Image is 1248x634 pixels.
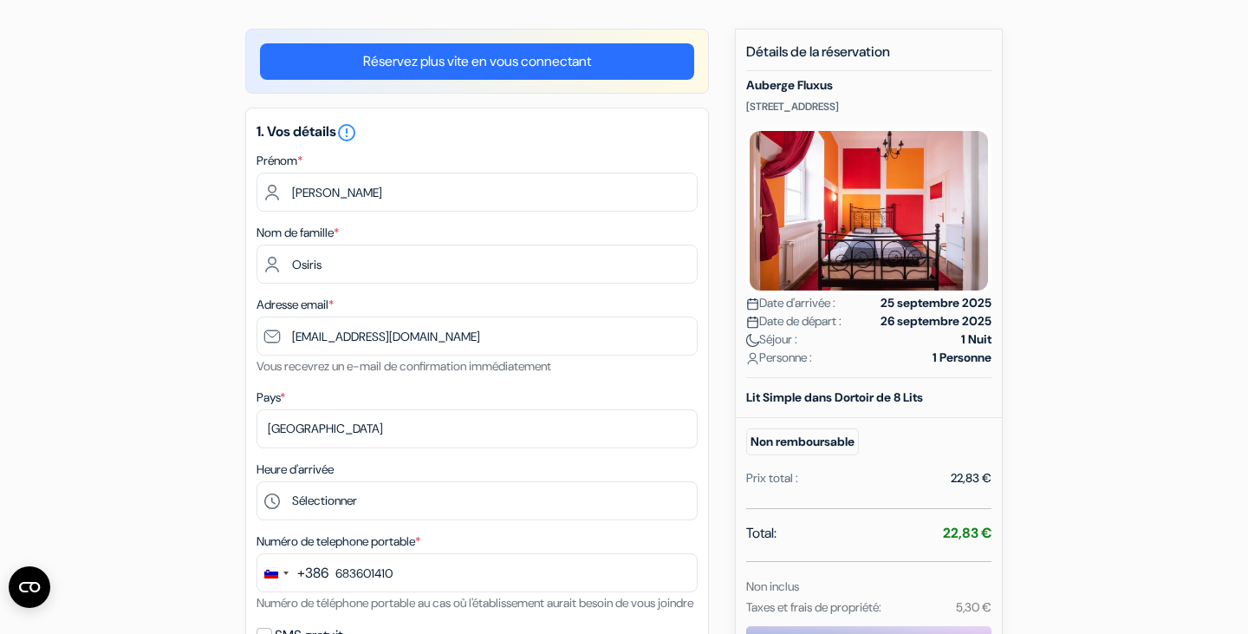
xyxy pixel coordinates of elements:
strong: 1 Personne [933,349,991,367]
label: Adresse email [257,296,334,314]
span: Date de départ : [746,312,842,330]
small: Taxes et frais de propriété: [746,599,881,615]
div: Prix total : [746,469,798,487]
i: error_outline [336,122,357,143]
small: Non remboursable [746,428,859,455]
img: calendar.svg [746,316,759,329]
strong: 22,83 € [943,524,991,542]
h5: Auberge Fluxus [746,78,991,93]
input: Entrez votre prénom [257,173,698,212]
small: 5,30 € [956,599,991,615]
img: moon.svg [746,334,759,347]
h5: 1. Vos détails [257,122,698,143]
h5: Détails de la réservation [746,43,991,71]
span: Séjour : [746,330,797,349]
img: calendar.svg [746,297,759,310]
label: Numéro de telephone portable [257,533,420,551]
a: Réservez plus vite en vous connectant [260,43,694,80]
div: 22,83 € [951,469,991,487]
strong: 25 septembre 2025 [881,294,991,312]
label: Heure d'arrivée [257,461,334,479]
a: error_outline [336,122,357,141]
button: Ouvrir le widget CMP [9,566,50,608]
button: Change country, selected Slovenia (+386) [257,554,328,592]
label: Prénom [257,152,302,170]
small: Non inclus [746,578,799,594]
input: Entrer adresse e-mail [257,317,698,356]
span: Date d'arrivée : [746,294,835,312]
input: 31 234 567 [257,553,698,592]
strong: 1 Nuit [961,330,991,349]
span: Personne : [746,349,812,367]
label: Nom de famille [257,224,339,242]
b: Lit Simple dans Dortoir de 8 Lits [746,389,923,405]
div: +386 [297,563,328,584]
small: Vous recevrez un e-mail de confirmation immédiatement [257,358,551,374]
img: user_icon.svg [746,352,759,365]
label: Pays [257,389,285,407]
input: Entrer le nom de famille [257,245,698,284]
small: Numéro de téléphone portable au cas où l'établissement aurait besoin de vous joindre [257,595,693,611]
p: [STREET_ADDRESS] [746,100,991,114]
strong: 26 septembre 2025 [881,312,991,330]
span: Total: [746,523,777,544]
